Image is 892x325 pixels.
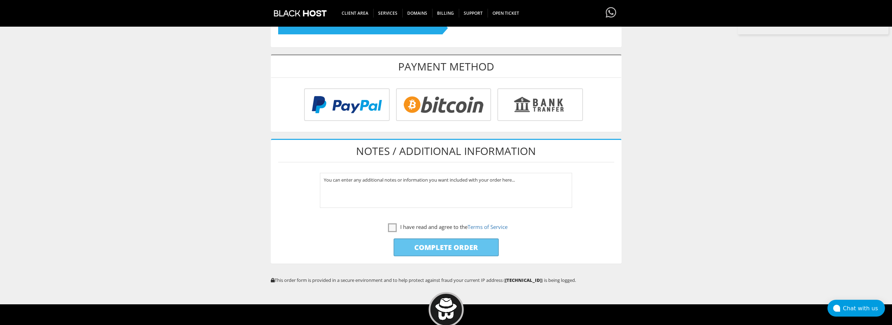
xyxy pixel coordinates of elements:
[827,300,885,317] button: Chat with us
[271,277,622,283] p: This order form is provided in a secure environment and to help protect against fraud your curren...
[432,9,459,18] span: Billing
[468,223,508,230] a: Terms of Service
[388,223,508,231] label: I have read and agree to the
[337,9,374,18] span: CLIENT AREA
[435,298,457,320] img: BlackHOST mascont, Blacky.
[488,9,524,18] span: Open Ticket
[271,55,621,78] h1: Payment Method
[320,173,572,208] textarea: You can enter any additional notes or information you want included with your order here...
[278,140,614,162] h1: Notes / Additional Information
[459,9,488,18] span: Support
[396,88,491,121] img: Bitcoin.png
[373,9,403,18] span: SERVICES
[402,9,432,18] span: Domains
[394,238,499,256] input: Complete Order
[497,88,583,121] img: Bank%20Transfer.png
[304,88,390,121] img: PayPal.png
[843,305,885,312] div: Chat with us
[505,277,542,283] strong: [TECHNICAL_ID]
